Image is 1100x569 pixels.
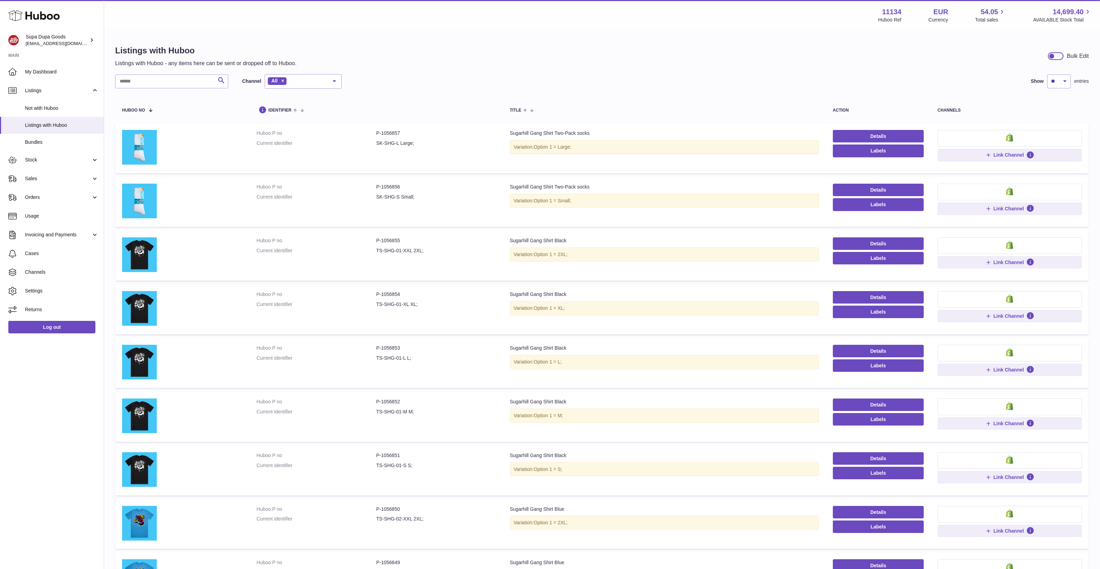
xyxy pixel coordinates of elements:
[994,152,1024,158] span: Link Channel
[376,301,496,308] dd: TS-SHG-01-XL XL;
[257,184,376,190] dt: Huboo P no
[257,559,376,566] dt: Huboo P no
[257,409,376,415] dt: Current identifier
[833,359,924,372] button: Labels
[25,231,91,238] span: Invoicing and Payments
[510,355,819,369] div: Variation:
[833,520,924,533] button: Labels
[938,149,1082,161] button: Link Channel
[26,41,102,46] span: [EMAIL_ADDRESS][DOMAIN_NAME]
[376,399,496,405] dd: P-1056852
[938,256,1082,269] button: Link Channel
[994,259,1024,265] span: Link Channel
[122,399,157,433] img: Sugarhill Gang Shirt Black
[833,399,924,411] a: Details
[510,409,819,423] div: Variation:
[25,157,91,163] span: Stock
[25,306,99,313] span: Returns
[534,413,563,418] span: Option 1 = M;
[1031,78,1044,85] label: Show
[994,367,1024,373] span: Link Channel
[975,17,1006,23] span: Total sales
[833,345,924,357] a: Details
[257,506,376,513] dt: Huboo P no
[994,528,1024,534] span: Link Channel
[510,516,819,530] div: Variation:
[1006,295,1013,303] img: shopify-small.png
[510,399,819,405] div: Sugarhill Gang Shirt Black
[833,506,924,518] a: Details
[257,291,376,298] dt: Huboo P no
[938,310,1082,322] button: Link Channel
[376,516,496,522] dd: TS-SHG-02-XXL 2XL;
[833,237,924,250] a: Details
[376,559,496,566] dd: P-1056849
[510,301,819,315] div: Variation:
[833,413,924,426] button: Labels
[882,7,902,17] strong: 11134
[534,305,565,311] span: Option 1 = XL;
[833,252,924,264] button: Labels
[25,139,99,146] span: Bundles
[122,452,157,487] img: Sugarhill Gang Shirt Black
[257,355,376,361] dt: Current identifier
[257,345,376,351] dt: Huboo P no
[510,184,819,190] div: Sugarhill Gang Shirt Two-Pack socks
[534,466,562,472] span: Option 1 = S;
[376,184,496,190] dd: P-1056856
[26,34,88,47] div: Supa Dupa Goods
[25,175,91,182] span: Sales
[242,78,261,85] label: Channel
[25,213,99,219] span: Usage
[257,247,376,254] dt: Current identifier
[25,105,99,112] span: Not with Huboo
[257,194,376,200] dt: Current identifier
[534,520,568,525] span: Option 1 = 2XL;
[933,7,948,17] strong: EUR
[510,108,521,113] span: title
[115,45,297,56] h1: Listings with Huboo
[534,198,571,203] span: Option 1 = Small;
[25,122,99,129] span: Listings with Huboo
[833,306,924,318] button: Labels
[994,420,1024,427] span: Link Channel
[510,140,819,154] div: Variation:
[376,462,496,469] dd: TS-SHG-01-S S;
[994,313,1024,319] span: Link Channel
[376,140,496,147] dd: SK-SHG-L Large;
[1006,348,1013,357] img: shopify-small.png
[833,452,924,465] a: Details
[833,145,924,157] button: Labels
[510,452,819,459] div: Sugarhill Gang Shirt Black
[981,7,998,17] span: 54.05
[938,471,1082,483] button: Link Channel
[1033,17,1092,23] span: AVAILABLE Stock Total
[833,291,924,304] a: Details
[938,108,1082,113] div: channels
[1006,456,1013,464] img: shopify-small.png
[376,345,496,351] dd: P-1056853
[122,291,157,326] img: Sugarhill Gang Shirt Black
[376,409,496,415] dd: TS-SHG-01-M M;
[938,417,1082,430] button: Link Channel
[994,205,1024,212] span: Link Channel
[833,467,924,479] button: Labels
[376,355,496,361] dd: TS-SHG-01-L L;
[376,130,496,137] dd: P-1056857
[376,237,496,244] dd: P-1056855
[257,462,376,469] dt: Current identifier
[257,130,376,137] dt: Huboo P no
[833,184,924,196] a: Details
[376,452,496,459] dd: P-1056851
[1074,78,1089,85] span: entries
[510,194,819,208] div: Variation:
[510,291,819,298] div: Sugarhill Gang Shirt Black
[25,69,99,75] span: My Dashboard
[376,247,496,254] dd: TS-SHG-01-XXL 2XL;
[975,7,1006,23] a: 54.05 Total sales
[510,506,819,513] div: Sugarhill Gang Shirt Blue
[929,17,948,23] div: Currency
[833,198,924,211] button: Labels
[25,269,99,275] span: Channels
[257,452,376,459] dt: Huboo P no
